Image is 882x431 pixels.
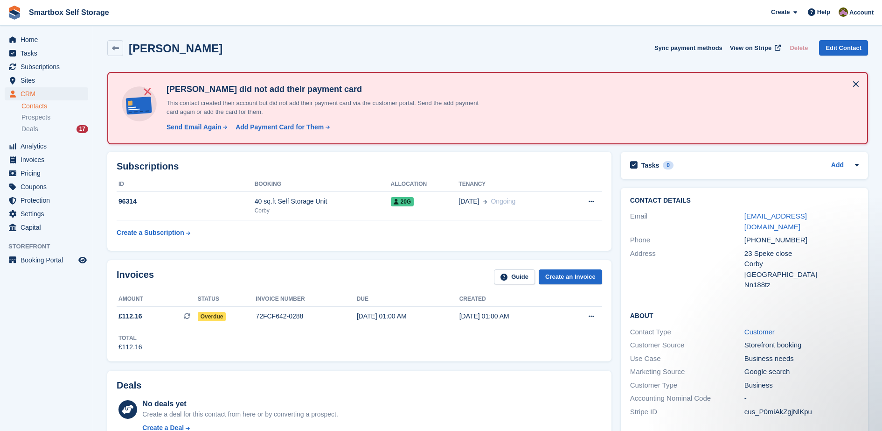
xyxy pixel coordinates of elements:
[255,206,391,215] div: Corby
[5,194,88,207] a: menu
[744,280,859,290] div: Nn188tz
[391,177,459,192] th: Allocation
[25,5,113,20] a: Smartbox Self Storage
[21,113,88,122] a: Prospects
[142,398,338,410] div: No deals yet
[839,7,848,17] img: Kayleigh Devlin
[459,292,562,307] th: Created
[630,340,744,351] div: Customer Source
[630,393,744,404] div: Accounting Nominal Code
[21,124,88,134] a: Deals 17
[256,292,356,307] th: Invoice number
[630,407,744,417] div: Stripe ID
[5,60,88,73] a: menu
[744,248,859,259] div: 23 Speke close
[21,33,76,46] span: Home
[819,40,868,56] a: Edit Contact
[117,224,190,241] a: Create a Subscription
[630,311,859,320] h2: About
[119,84,159,124] img: no-card-linked-e7822e413c904bf8b177c4d89f31251c4716f9871600ec3ca5bfc59e148c83f4.svg
[494,269,535,285] a: Guide
[5,221,88,234] a: menu
[744,212,807,231] a: [EMAIL_ADDRESS][DOMAIN_NAME]
[5,207,88,220] a: menu
[663,161,674,170] div: 0
[630,353,744,364] div: Use Case
[163,84,489,95] h4: [PERSON_NAME] did not add their payment card
[831,160,844,171] a: Add
[391,197,414,206] span: 20G
[21,74,76,87] span: Sites
[255,197,391,206] div: 40 sq.ft Self Storage Unit
[21,254,76,267] span: Booking Portal
[630,197,859,205] h2: Contact Details
[163,99,489,117] p: This contact created their account but did not add their payment card via the customer portal. Se...
[21,207,76,220] span: Settings
[21,87,76,100] span: CRM
[21,125,38,134] span: Deals
[630,211,744,232] div: Email
[118,311,142,321] span: £112.16
[21,140,76,153] span: Analytics
[744,235,859,246] div: [PHONE_NUMBER]
[255,177,391,192] th: Booking
[744,269,859,280] div: [GEOGRAPHIC_DATA]
[8,242,93,251] span: Storefront
[744,259,859,269] div: Corby
[5,33,88,46] a: menu
[117,228,184,238] div: Create a Subscription
[5,254,88,267] a: menu
[5,167,88,180] a: menu
[817,7,830,17] span: Help
[357,292,459,307] th: Due
[21,60,76,73] span: Subscriptions
[76,125,88,133] div: 17
[21,194,76,207] span: Protection
[744,328,775,336] a: Customer
[21,167,76,180] span: Pricing
[236,122,324,132] div: Add Payment Card for Them
[771,7,790,17] span: Create
[117,292,198,307] th: Amount
[730,43,771,53] span: View on Stripe
[117,177,255,192] th: ID
[5,140,88,153] a: menu
[256,311,356,321] div: 72FCF642-0288
[5,87,88,100] a: menu
[641,161,660,170] h2: Tasks
[630,235,744,246] div: Phone
[118,342,142,352] div: £112.16
[5,180,88,193] a: menu
[849,8,874,17] span: Account
[117,380,141,391] h2: Deals
[459,311,562,321] div: [DATE] 01:00 AM
[630,367,744,377] div: Marketing Source
[117,161,602,172] h2: Subscriptions
[21,180,76,193] span: Coupons
[21,113,50,122] span: Prospects
[198,292,256,307] th: Status
[118,334,142,342] div: Total
[654,40,722,56] button: Sync payment methods
[167,122,222,132] div: Send Email Again
[786,40,812,56] button: Delete
[458,177,565,192] th: Tenancy
[5,47,88,60] a: menu
[458,197,479,206] span: [DATE]
[129,42,222,55] h2: [PERSON_NAME]
[21,153,76,166] span: Invoices
[5,74,88,87] a: menu
[117,197,255,206] div: 96314
[491,198,515,205] span: Ongoing
[142,410,338,419] div: Create a deal for this contact from here or by converting a prospect.
[198,312,226,321] span: Overdue
[7,6,21,20] img: stora-icon-8386f47178a22dfd0bd8f6a31ec36ba5ce8667c1dd55bd0f319d3a0aa187defe.svg
[630,380,744,391] div: Customer Type
[77,254,88,266] a: Preview store
[21,102,88,111] a: Contacts
[357,311,459,321] div: [DATE] 01:00 AM
[21,221,76,234] span: Capital
[539,269,602,285] a: Create an Invoice
[630,248,744,290] div: Address
[726,40,783,56] a: View on Stripe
